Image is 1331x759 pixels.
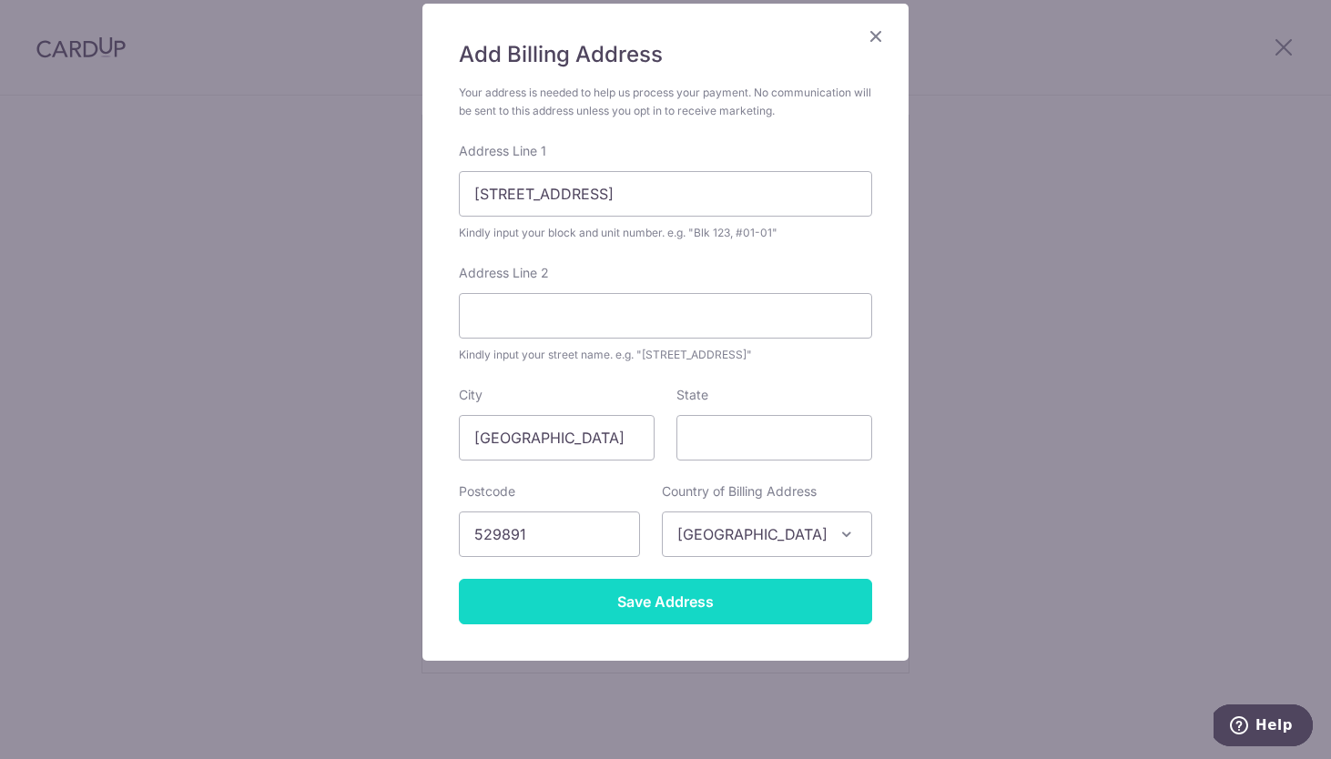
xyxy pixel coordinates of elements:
[662,482,817,501] label: Country of Billing Address
[459,346,872,364] div: Kindly input your street name. e.g. "[STREET_ADDRESS]"
[663,512,871,556] span: Singapore
[459,84,872,120] div: Your address is needed to help us process your payment. No communication will be sent to this add...
[459,264,549,282] label: Address Line 2
[662,511,872,557] span: Singapore
[459,142,546,160] label: Address Line 1
[42,13,79,29] span: Help
[459,386,483,404] label: City
[676,386,708,404] label: State
[459,579,872,624] input: Save Address
[459,482,515,501] label: Postcode
[459,224,872,242] div: Kindly input your block and unit number. e.g. "Blk 123, #01-01"
[1214,704,1313,750] iframe: Opens a widget where you can find more information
